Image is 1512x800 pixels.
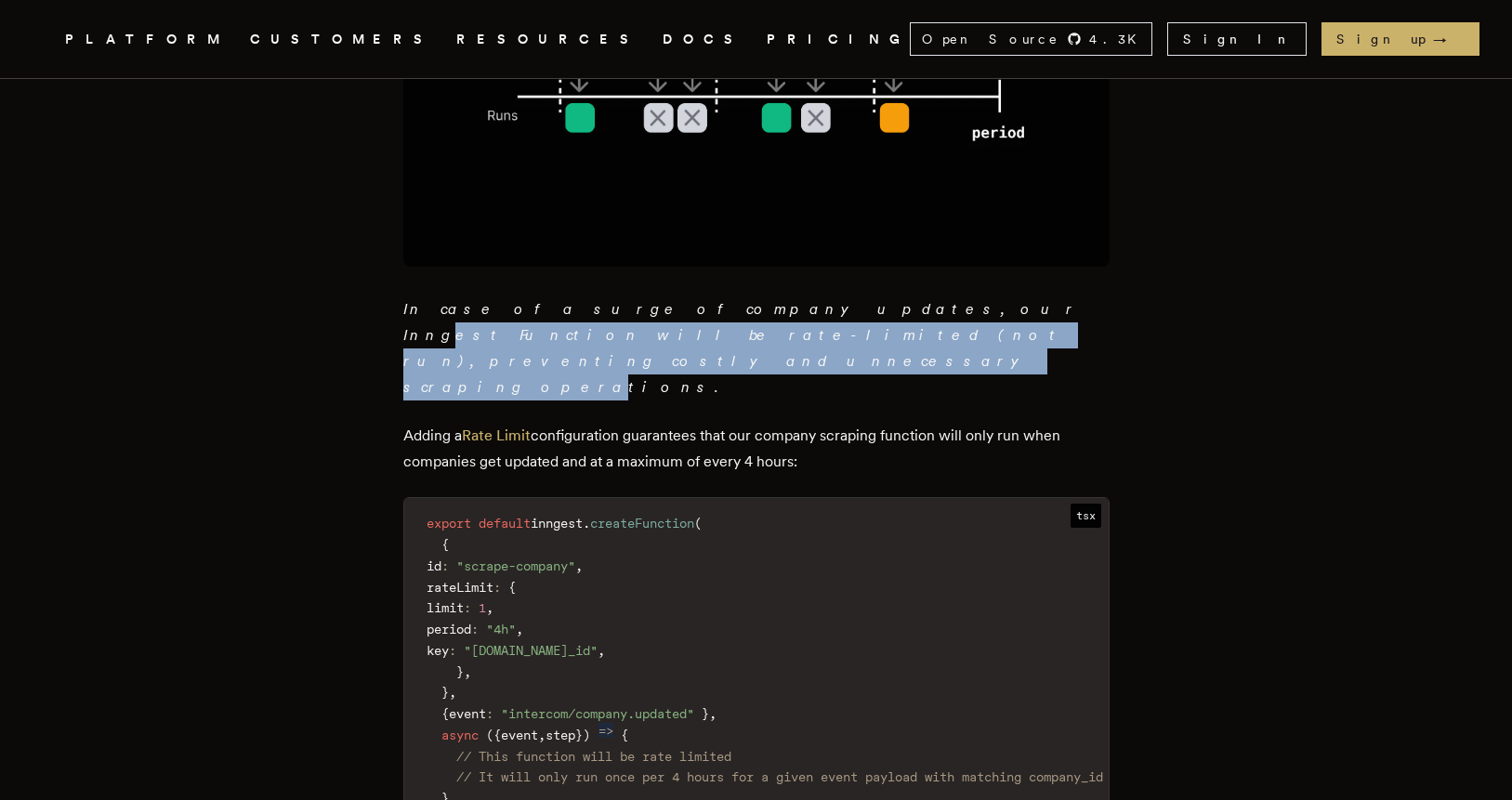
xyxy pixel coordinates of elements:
[456,664,464,679] span: }
[464,600,471,615] span: :
[501,706,694,721] span: "intercom/company.updated"
[590,516,694,531] span: createFunction
[1321,22,1479,56] a: Sign up
[663,28,744,51] a: DOCS
[1433,30,1465,48] span: →
[486,600,493,615] span: ,
[441,685,449,700] span: }
[493,580,501,595] span: :
[1071,504,1101,528] span: tsx
[508,580,516,595] span: {
[709,706,717,721] span: ,
[403,423,1110,475] p: Adding a configuration guarantees that our company scraping function will only run when companies...
[479,600,486,615] span: 1
[493,728,501,742] span: {
[598,723,613,738] span: =>
[501,728,538,742] span: event
[1089,30,1148,48] span: 4.3 K
[702,706,709,721] span: }
[441,728,479,742] span: async
[427,622,471,636] span: period
[427,580,493,595] span: rateLimit
[464,664,471,679] span: ,
[456,558,575,573] span: "scrape-company"
[449,685,456,700] span: ,
[583,516,590,531] span: .
[538,728,546,742] span: ,
[694,516,702,531] span: (
[427,516,471,531] span: export
[575,558,583,573] span: ,
[486,622,516,636] span: "4h"
[65,28,228,51] button: PLATFORM
[922,30,1059,48] span: Open Source
[456,28,640,51] button: RESOURCES
[767,28,910,51] a: PRICING
[427,600,464,615] span: limit
[598,643,605,658] span: ,
[427,558,441,573] span: id
[456,769,1103,784] span: // It will only run once per 4 hours for a given event payload with matching company_id
[1167,22,1307,56] a: Sign In
[462,426,531,444] a: Rate Limit
[546,728,575,742] span: step
[471,622,479,636] span: :
[486,728,493,742] span: (
[479,516,531,531] span: default
[575,728,583,742] span: }
[486,706,493,721] span: :
[621,728,628,742] span: {
[441,537,449,552] span: {
[403,300,1080,396] em: In case of a surge of company updates, our Inngest Function will be rate-limited (not run), preve...
[531,516,583,531] span: inngest
[516,622,523,636] span: ,
[441,706,449,721] span: {
[464,643,598,658] span: "[DOMAIN_NAME]_id"
[427,643,449,658] span: key
[250,28,434,51] a: CUSTOMERS
[456,749,731,764] span: // This function will be rate limited
[449,643,456,658] span: :
[449,706,486,721] span: event
[583,728,590,742] span: )
[441,558,449,573] span: :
